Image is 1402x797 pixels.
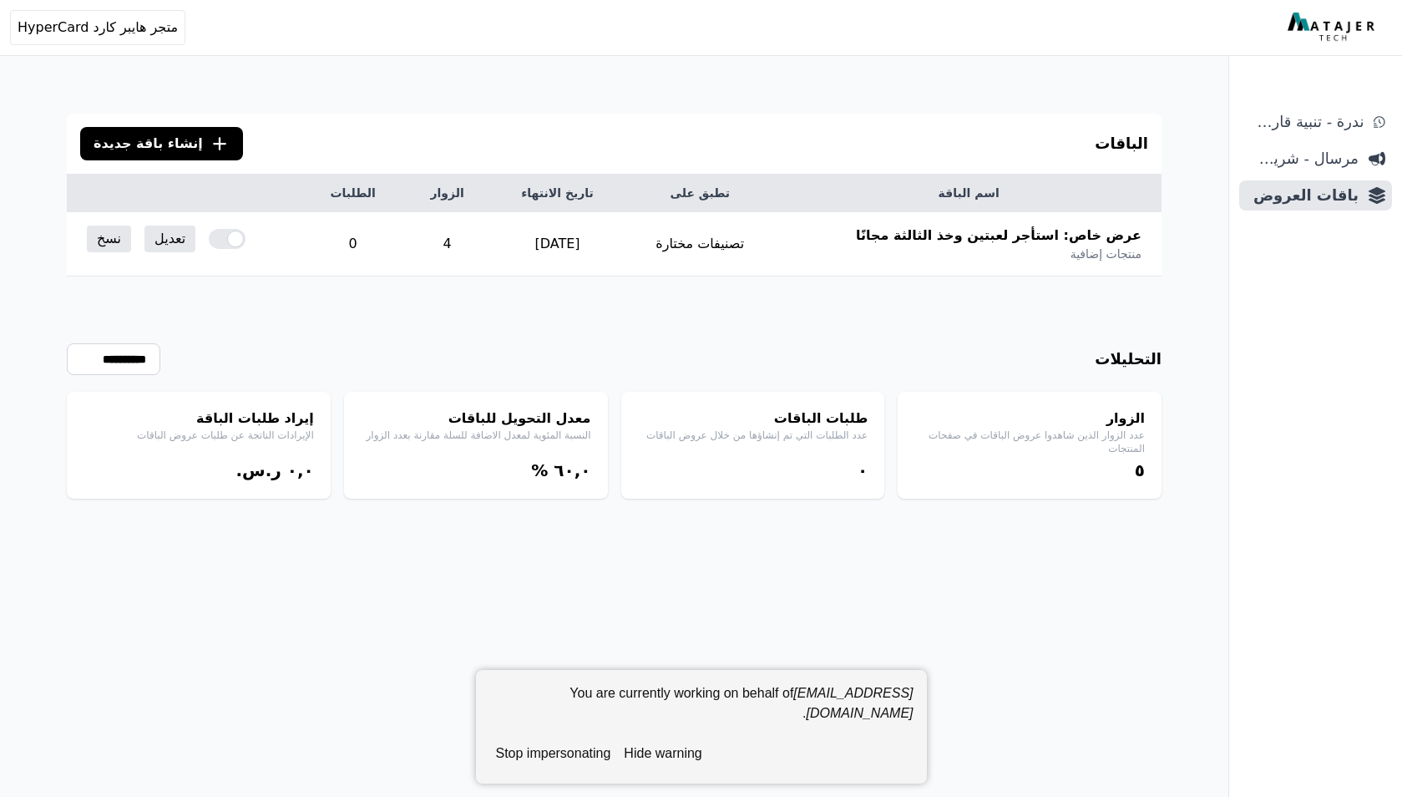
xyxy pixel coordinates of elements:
td: 0 [302,212,403,277]
span: ندرة - تنبية قارب علي النفاذ [1246,110,1364,134]
div: ٥ [914,459,1145,482]
h3: التحليلات [1095,348,1162,371]
td: تصنيفات مختارة [624,212,776,277]
td: [DATE] [491,212,624,277]
th: تاريخ الانتهاء [491,175,624,212]
button: stop impersonating [489,737,618,770]
button: hide warning [617,737,708,770]
p: الإيرادات الناتجة عن طلبات عروض الباقات [84,429,314,442]
span: متجر هايبر كارد HyperCard [18,18,178,38]
h4: إيراد طلبات الباقة [84,409,314,429]
bdi: ٦۰,۰ [554,460,590,480]
a: نسخ [87,226,131,252]
em: [EMAIL_ADDRESS][DOMAIN_NAME] [793,686,913,720]
h3: الباقات [1095,132,1148,155]
th: الزوار [403,175,491,212]
td: 4 [403,212,491,277]
a: تعديل [144,226,195,252]
h4: معدل التحويل للباقات [361,409,591,429]
span: مرسال - شريط دعاية [1246,147,1359,170]
th: اسم الباقة [776,175,1162,212]
span: عرض خاص: استأجر لعبتين وخذ الثالثة مجانًا [856,226,1141,246]
img: MatajerTech Logo [1288,13,1379,43]
th: تطبق على [624,175,776,212]
div: You are currently working on behalf of . [489,683,914,737]
bdi: ۰,۰ [287,460,314,480]
p: عدد الزوار الذين شاهدوا عروض الباقات في صفحات المنتجات [914,429,1145,455]
h4: الزوار [914,409,1145,429]
span: إنشاء باقة جديدة [94,134,203,154]
span: منتجات إضافية [1070,246,1141,262]
p: النسبة المئوية لمعدل الاضافة للسلة مقارنة بعدد الزوار [361,429,591,442]
span: % [531,460,548,480]
div: ۰ [638,459,868,482]
span: باقات العروض [1246,184,1359,207]
span: ر.س. [235,460,281,480]
h4: طلبات الباقات [638,409,868,429]
th: الطلبات [302,175,403,212]
p: عدد الطلبات التي تم إنشاؤها من خلال عروض الباقات [638,429,868,442]
button: متجر هايبر كارد HyperCard [10,10,185,45]
button: إنشاء باقة جديدة [80,127,243,160]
